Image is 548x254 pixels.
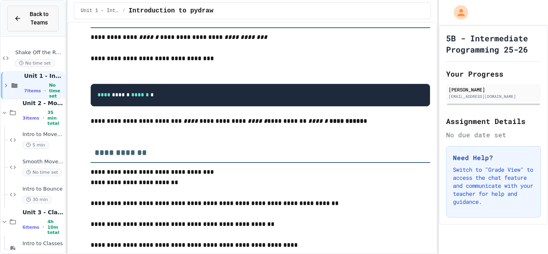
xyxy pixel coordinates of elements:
[22,169,62,176] span: No time set
[22,225,39,230] span: 6 items
[22,209,63,216] span: Unit 3 - Classes
[24,88,41,93] span: 7 items
[15,59,55,67] span: No time set
[22,116,39,121] span: 3 items
[22,158,63,165] span: Smooth Movement
[22,100,63,107] span: Unit 2 - Movement
[26,10,52,27] span: Back to Teams
[446,33,541,55] h1: 5B - Intermediate Programming 25-26
[446,116,541,127] h2: Assignment Details
[446,68,541,79] h2: Your Progress
[15,49,63,56] span: Shake Off the Rust
[446,130,541,140] div: No due date set
[453,153,534,163] h3: Need Help?
[22,141,49,149] span: 5 min
[129,6,213,16] span: Introduction to pydraw
[449,86,538,93] div: [PERSON_NAME]
[445,3,470,22] div: My Account
[24,72,63,79] span: Unit 1 - Intro to Objects
[44,87,46,94] span: •
[22,186,63,193] span: Intro to Bounce
[47,110,63,126] span: 35 min total
[49,83,63,99] span: No time set
[7,6,59,31] button: Back to Teams
[453,166,534,206] p: Switch to "Grade View" to access the chat feature and communicate with your teacher for help and ...
[22,131,63,138] span: Intro to Movement
[81,8,119,14] span: Unit 1 - Intro to Objects
[122,8,125,14] span: /
[449,93,538,100] div: [EMAIL_ADDRESS][DOMAIN_NAME]
[22,196,51,203] span: 30 min
[43,115,44,121] span: •
[22,240,63,247] span: Intro to Classes
[47,219,63,235] span: 4h 10m total
[43,224,44,230] span: •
